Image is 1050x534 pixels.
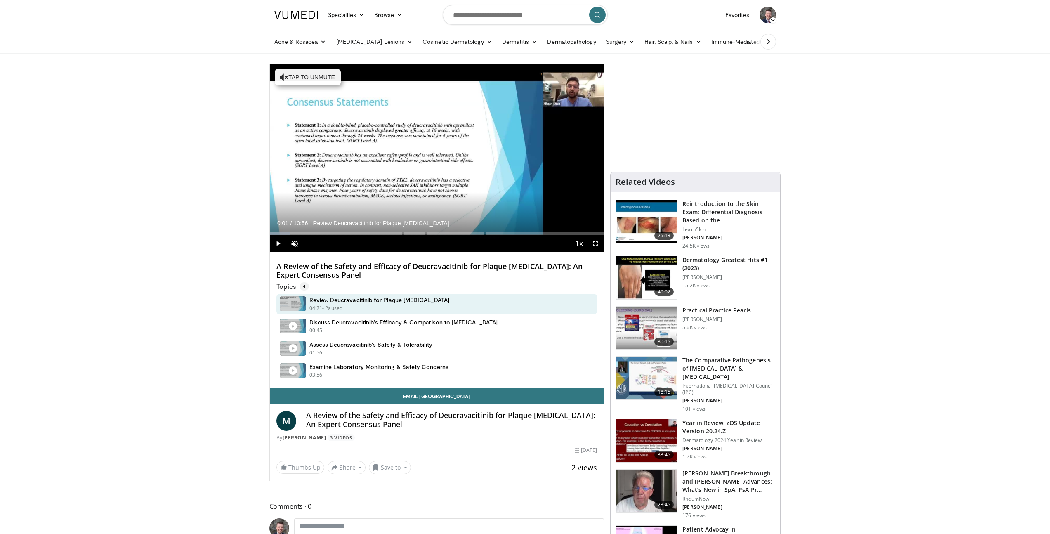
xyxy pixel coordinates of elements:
[276,461,324,474] a: Thumbs Up
[601,33,640,50] a: Surgery
[682,256,775,272] h3: Dermatology Greatest Hits #1 (2023)
[682,469,775,494] h3: [PERSON_NAME] Breakthrough and [PERSON_NAME] Advances: What’s New in SpA, PsA Pr…
[616,200,775,249] a: 25:13 Reintroduction to the Skin Exam: Differential Diagnosis Based on the… LearnSkin [PERSON_NAM...
[616,200,677,243] img: 022c50fb-a848-4cac-a9d8-ea0906b33a1b.150x105_q85_crop-smart_upscale.jpg
[275,69,341,85] button: Tap to unmute
[270,232,604,235] div: Progress Bar
[300,282,309,291] span: 4
[542,33,601,50] a: Dermatopathology
[309,363,448,371] h4: Examine Laboratory Monitoring & Safety Concerns
[682,406,706,412] p: 101 views
[654,338,674,346] span: 30:15
[328,461,366,474] button: Share
[616,357,677,399] img: fc470e89-bccf-4672-a30f-1c8cfdd789dc.150x105_q85_crop-smart_upscale.jpg
[682,437,775,444] p: Dermatology 2024 Year in Review
[682,234,775,241] p: [PERSON_NAME]
[616,356,775,412] a: 18:15 The Comparative Pathogenesis of [MEDICAL_DATA] & [MEDICAL_DATA] International [MEDICAL_DATA...
[706,33,773,50] a: Immune-Mediated
[654,288,674,296] span: 40:02
[276,282,309,291] p: Topics
[682,226,775,233] p: LearnSkin
[760,7,776,23] img: Avatar
[313,220,449,227] span: Review Deucravacitinib for Plaque [MEDICAL_DATA]
[306,411,597,429] h4: A Review of the Safety and Efficacy of Deucravacitinib for Plaque [MEDICAL_DATA]: An Expert Conse...
[682,324,707,331] p: 5.6K views
[682,383,775,396] p: International [MEDICAL_DATA] Council (IPC)
[309,327,323,334] p: 00:45
[331,33,418,50] a: [MEDICAL_DATA] Lesions
[616,256,677,299] img: 167f4955-2110-4677-a6aa-4d4647c2ca19.150x105_q85_crop-smart_upscale.jpg
[682,512,706,519] p: 176 views
[654,451,674,459] span: 33:45
[616,419,775,463] a: 33:45 Year in Review: zOS Update Version 20.24.Z Dermatology 2024 Year in Review [PERSON_NAME] 1....
[682,243,710,249] p: 24.5K views
[682,306,751,314] h3: Practical Practice Pearls
[369,7,407,23] a: Browse
[639,33,706,50] a: Hair, Scalp, & Nails
[309,319,498,326] h4: Discuss Deucravacitinib's Efficacy & Comparison to [MEDICAL_DATA]
[634,64,757,167] iframe: Advertisement
[616,470,677,513] img: 5a27bd8b-645f-4486-b166-3110322240fa.150x105_q85_crop-smart_upscale.jpg
[270,388,604,404] a: Email [GEOGRAPHIC_DATA]
[682,316,751,323] p: [PERSON_NAME]
[616,256,775,300] a: 40:02 Dermatology Greatest Hits #1 (2023) [PERSON_NAME] 15.2K views
[269,501,604,512] span: Comments 0
[616,177,675,187] h4: Related Videos
[616,419,677,462] img: 679a9ad2-471e-45af-b09d-51a1617eac4f.150x105_q85_crop-smart_upscale.jpg
[277,220,288,227] span: 0:01
[274,11,318,19] img: VuMedi Logo
[654,232,674,240] span: 25:13
[276,434,597,442] div: By
[497,33,543,50] a: Dermatitis
[283,434,326,441] a: [PERSON_NAME]
[682,200,775,224] h3: Reintroduction to the Skin Exam: Differential Diagnosis Based on the…
[309,341,432,348] h4: Assess Deucravacitinib's Safety & Tolerability
[328,434,355,441] a: 3 Videos
[369,461,411,474] button: Save to
[322,305,342,312] p: - Paused
[654,501,674,509] span: 23:45
[276,262,597,280] h4: A Review of the Safety and Efficacy of Deucravacitinib for Plaque [MEDICAL_DATA]: An Expert Conse...
[309,349,323,357] p: 01:56
[309,371,323,379] p: 03:56
[587,235,604,252] button: Fullscreen
[269,33,331,50] a: Acne & Rosacea
[293,220,308,227] span: 10:56
[616,307,677,350] img: e954cc68-b8ad-467a-b756-b9b49831c129.150x105_q85_crop-smart_upscale.jpg
[616,469,775,519] a: 23:45 [PERSON_NAME] Breakthrough and [PERSON_NAME] Advances: What’s New in SpA, PsA Pr… RheumNow ...
[286,235,303,252] button: Unmute
[682,496,775,502] p: RheumNow
[270,235,286,252] button: Play
[682,282,710,289] p: 15.2K views
[309,305,323,312] p: 04:21
[682,274,775,281] p: [PERSON_NAME]
[575,447,597,454] div: [DATE]
[270,64,604,252] video-js: Video Player
[616,306,775,350] a: 30:15 Practical Practice Pearls [PERSON_NAME] 5.6K views
[682,397,775,404] p: [PERSON_NAME]
[571,235,587,252] button: Playback Rate
[323,7,370,23] a: Specialties
[682,419,775,435] h3: Year in Review: zOS Update Version 20.24.Z
[290,220,292,227] span: /
[682,454,707,460] p: 1.7K views
[309,296,449,304] h4: Review Deucravacitinib for Plaque [MEDICAL_DATA]
[720,7,755,23] a: Favorites
[418,33,497,50] a: Cosmetic Dermatology
[682,504,775,510] p: [PERSON_NAME]
[682,445,775,452] p: [PERSON_NAME]
[276,411,296,431] a: M
[571,463,597,473] span: 2 views
[654,388,674,396] span: 18:15
[443,5,608,25] input: Search topics, interventions
[682,356,775,381] h3: The Comparative Pathogenesis of [MEDICAL_DATA] & [MEDICAL_DATA]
